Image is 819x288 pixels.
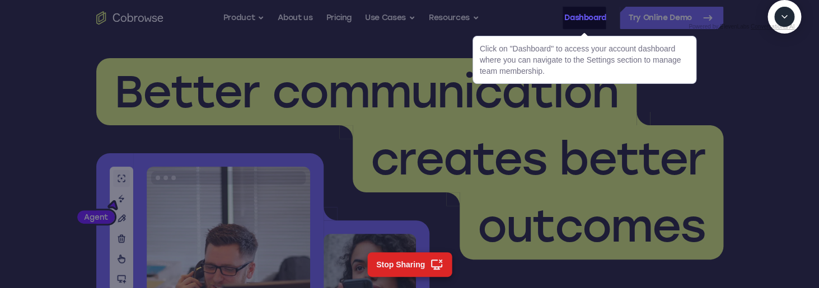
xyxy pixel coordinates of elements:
[365,7,415,29] button: Use Cases
[620,7,723,29] a: Try Online Demo
[564,7,606,29] a: Dashboard
[326,7,352,29] a: Pricing
[429,7,479,29] button: Resources
[96,11,163,25] a: Go to the home page
[478,199,705,253] span: outcomes
[371,132,705,186] span: creates better
[223,7,265,29] button: Product
[114,65,619,119] span: Better communication
[278,7,312,29] a: About us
